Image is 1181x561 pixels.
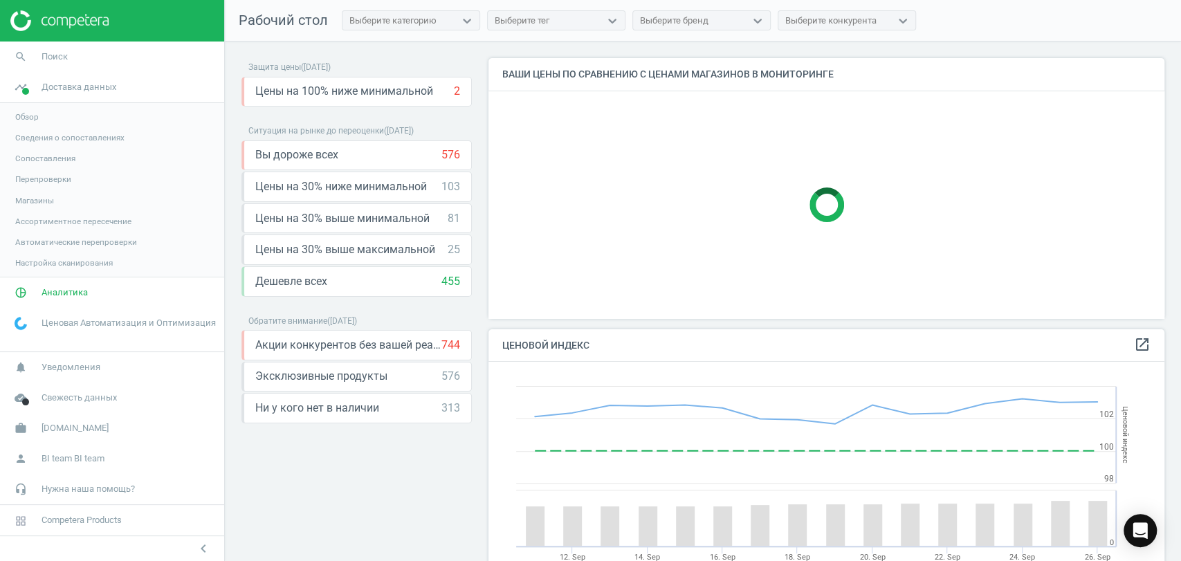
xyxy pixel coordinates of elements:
div: Выберите конкурента [785,15,877,27]
i: work [8,415,34,441]
span: ( [DATE] ) [384,126,414,136]
span: Обратите внимание [248,316,327,326]
text: 0 [1110,538,1114,547]
text: 100 [1099,442,1114,452]
span: Дешевле всех [255,274,327,289]
div: 744 [441,338,460,353]
span: Ситуация на рынке до переоценки [248,126,384,136]
img: ajHJNr6hYgQAAAAASUVORK5CYII= [10,10,109,31]
text: 98 [1104,474,1114,484]
i: cloud_done [8,385,34,411]
i: headset_mic [8,476,34,502]
i: person [8,445,34,472]
span: Ценовая Автоматизация и Оптимизация [42,317,216,329]
span: Магазины [15,195,54,206]
i: pie_chart_outlined [8,279,34,306]
i: chevron_left [195,540,212,557]
div: Выберите бренд [640,15,708,27]
span: Перепроверки [15,174,71,185]
text: 102 [1099,410,1114,419]
span: BI team BI team [42,452,104,465]
div: 81 [448,211,460,226]
span: Настройка сканирования [15,257,113,268]
span: Цены на 30% ниже минимальной [255,179,427,194]
span: [DOMAIN_NAME] [42,422,109,434]
span: Вы дороже всех [255,147,338,163]
span: Цены на 30% выше минимальной [255,211,430,226]
span: Ассортиментное пересечение [15,216,131,227]
span: ( [DATE] ) [327,316,357,326]
div: 103 [441,179,460,194]
span: Защита цены [248,62,301,72]
div: 313 [441,401,460,416]
i: search [8,44,34,70]
span: Доставка данных [42,81,116,93]
div: 455 [441,274,460,289]
span: Уведомления [42,361,100,374]
span: Ни у кого нет в наличии [255,401,379,416]
span: Сопоставления [15,153,75,164]
span: Автоматические перепроверки [15,237,137,248]
div: 25 [448,242,460,257]
span: Цены на 30% выше максимальной [255,242,435,257]
span: Competera Products [42,514,122,526]
img: wGWNvw8QSZomAAAAABJRU5ErkJggg== [15,317,27,330]
div: Выберите категорию [349,15,437,27]
i: notifications [8,354,34,380]
span: Сведения о сопоставлениях [15,132,125,143]
span: ( [DATE] ) [301,62,331,72]
div: Выберите тег [495,15,549,27]
span: Эксклюзивные продукты [255,369,387,384]
div: 2 [454,84,460,99]
span: Цены на 100% ниже минимальной [255,84,433,99]
span: Свежесть данных [42,392,117,404]
i: timeline [8,74,34,100]
tspan: Ценовой индекс [1121,406,1130,463]
div: Open Intercom Messenger [1124,514,1157,547]
button: chevron_left [186,540,221,558]
i: open_in_new [1134,336,1151,353]
a: open_in_new [1134,336,1151,354]
span: Поиск [42,50,68,63]
div: 576 [441,369,460,384]
h4: Ваши цены по сравнению с ценами магазинов в мониторинге [488,58,1164,91]
span: Нужна наша помощь? [42,483,135,495]
div: 576 [441,147,460,163]
span: Аналитика [42,286,88,299]
span: Обзор [15,111,39,122]
h4: Ценовой индекс [488,329,1164,362]
span: Рабочий стол [239,12,328,28]
span: Акции конкурентов без вашей реакции [255,338,441,353]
